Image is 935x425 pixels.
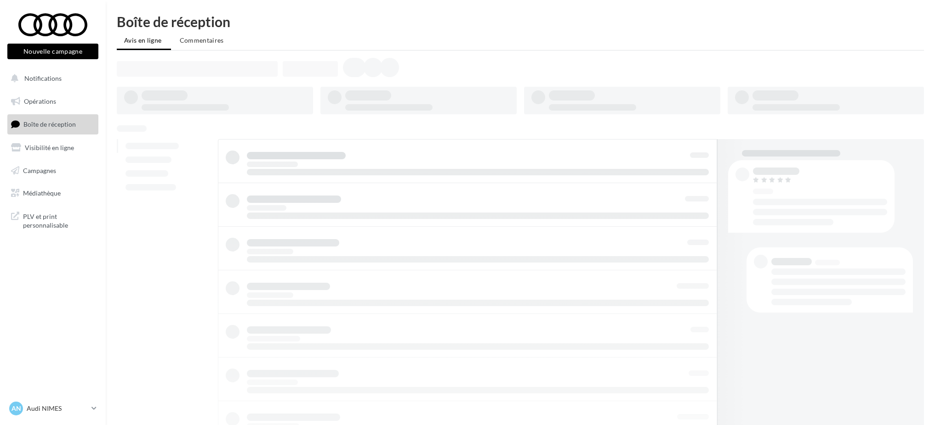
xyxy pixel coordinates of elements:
[6,161,100,180] a: Campagnes
[7,400,98,417] a: AN Audi NIMES
[6,114,100,134] a: Boîte de réception
[25,144,74,151] span: Visibilité en ligne
[180,36,224,44] span: Commentaires
[7,44,98,59] button: Nouvelle campagne
[23,120,76,128] span: Boîte de réception
[11,404,21,413] span: AN
[23,210,95,230] span: PLV et print personnalisable
[6,69,97,88] button: Notifications
[6,138,100,157] a: Visibilité en ligne
[6,207,100,234] a: PLV et print personnalisable
[117,15,924,28] div: Boîte de réception
[6,92,100,111] a: Opérations
[23,189,61,197] span: Médiathèque
[24,97,56,105] span: Opérations
[24,74,62,82] span: Notifications
[27,404,88,413] p: Audi NIMES
[23,166,56,174] span: Campagnes
[6,184,100,203] a: Médiathèque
